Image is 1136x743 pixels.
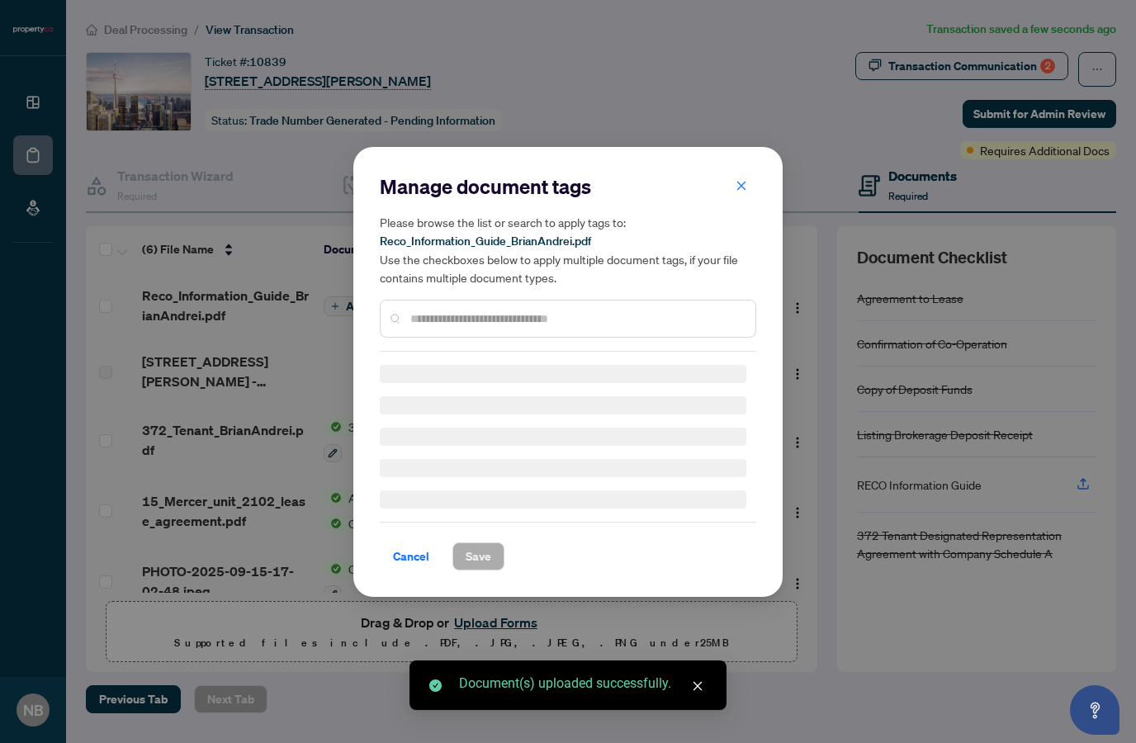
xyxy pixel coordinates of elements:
button: Cancel [380,542,443,570]
a: Close [689,677,707,695]
h2: Manage document tags [380,173,756,200]
span: check-circle [429,679,442,692]
h5: Please browse the list or search to apply tags to: Use the checkboxes below to apply multiple doc... [380,213,756,286]
button: Save [452,542,504,570]
span: close [692,680,703,692]
span: Reco_Information_Guide_BrianAndrei.pdf [380,234,591,248]
span: Cancel [393,543,429,570]
button: Open asap [1070,685,1119,735]
span: close [736,179,747,191]
div: Document(s) uploaded successfully. [459,674,707,693]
